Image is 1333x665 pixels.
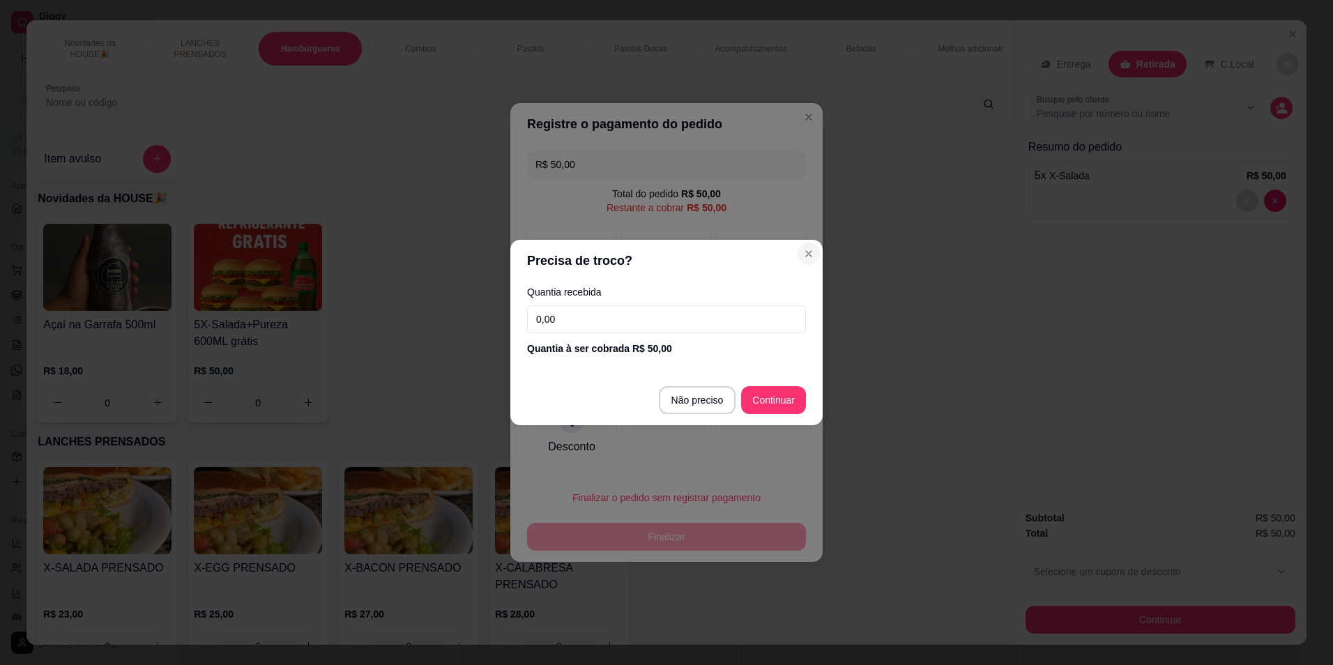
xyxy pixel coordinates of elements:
[510,240,823,282] header: Precisa de troco?
[527,287,806,297] label: Quantia recebida
[527,342,806,356] div: Quantia à ser cobrada R$ 50,00
[798,243,820,265] button: Close
[741,386,806,414] button: Continuar
[659,386,736,414] button: Não preciso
